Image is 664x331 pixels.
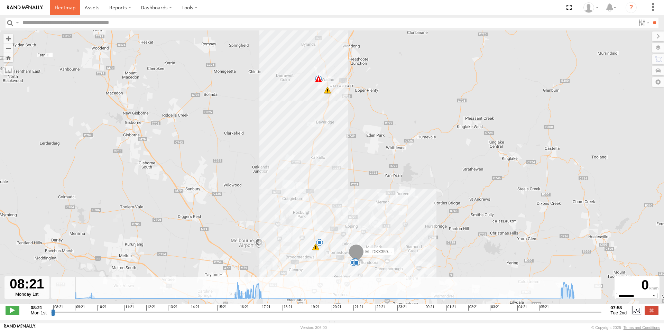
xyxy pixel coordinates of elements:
span: 03:21 [490,305,500,311]
span: Tue 2nd Sep 2025 [610,310,627,315]
i: ? [626,2,637,13]
label: Search Query [15,18,20,28]
div: 6 [324,87,331,94]
div: 10 [312,243,319,250]
div: Tye Clark [581,2,601,13]
span: 02:21 [468,305,478,311]
label: Measure [3,66,13,75]
span: 14:21 [190,305,200,311]
div: Version: 306.00 [301,325,327,330]
a: Terms and Conditions [624,325,660,330]
span: 15:21 [217,305,227,311]
span: 13:21 [168,305,178,311]
span: 05:21 [539,305,549,311]
span: 00:21 [425,305,434,311]
span: 22:21 [376,305,385,311]
span: 04:21 [517,305,527,311]
label: Close [645,306,658,315]
span: 19:21 [310,305,320,311]
span: 23:21 [397,305,407,311]
span: 11:21 [124,305,134,311]
strong: 08:21 [31,305,47,310]
span: 09:21 [75,305,85,311]
span: 18:21 [283,305,292,311]
span: 21:21 [353,305,363,311]
span: 08:21 [53,305,63,311]
label: Map Settings [652,77,664,87]
span: 12:21 [146,305,156,311]
span: 17:21 [261,305,270,311]
span: 10:21 [97,305,107,311]
div: 0 [616,277,658,293]
button: Zoom Home [3,53,13,62]
span: Mon 1st Sep 2025 [31,310,47,315]
img: rand-logo.svg [7,5,43,10]
label: Search Filter Options [636,18,651,28]
button: Zoom out [3,43,13,53]
span: M - DKX359 - [PERSON_NAME] [365,249,426,254]
button: Zoom in [3,34,13,43]
strong: 07:58 [610,305,627,310]
label: Play/Stop [6,306,19,315]
div: © Copyright 2025 - [591,325,660,330]
span: 01:21 [446,305,456,311]
span: 20:21 [332,305,341,311]
a: Visit our Website [4,324,36,331]
span: 16:21 [239,305,249,311]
